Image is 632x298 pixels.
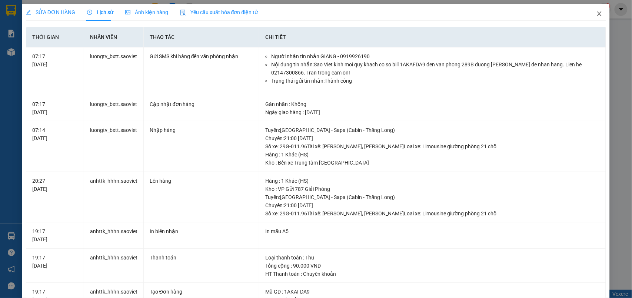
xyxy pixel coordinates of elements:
[271,52,600,60] li: Người nhận tin nhắn: GIANG - 0919926190
[180,9,258,15] span: Yêu cầu xuất hóa đơn điện tử
[265,150,600,159] div: Hàng : 1 Khác (HS)
[87,9,113,15] span: Lịch sử
[84,47,144,95] td: luongtv_bxtt.saoviet
[150,254,253,262] div: Thanh toán
[144,27,259,47] th: Thao tác
[84,222,144,249] td: anhttk_hhhn.saoviet
[265,270,600,278] div: HT Thanh toán : Chuyển khoản
[265,262,600,270] div: Tổng cộng : 90.000 VND
[150,288,253,296] div: Tạo Đơn hàng
[32,126,78,142] div: 07:14 [DATE]
[84,27,144,47] th: Nhân viên
[87,10,92,15] span: clock-circle
[265,254,600,262] div: Loại thanh toán : Thu
[32,254,78,270] div: 19:17 [DATE]
[32,52,78,69] div: 07:17 [DATE]
[84,172,144,223] td: anhttk_hhhn.saoviet
[259,27,606,47] th: Chi tiết
[32,100,78,116] div: 07:17 [DATE]
[265,100,600,108] div: Gán nhãn : Không
[32,227,78,244] div: 19:17 [DATE]
[271,77,600,85] li: Trạng thái gửi tin nhắn: Thành công
[265,177,600,185] div: Hàng : 1 Khác (HS)
[150,126,253,134] div: Nhập hàng
[125,10,130,15] span: picture
[84,121,144,172] td: luongtv_bxtt.saoviet
[150,52,253,60] div: Gửi SMS khi hàng đến văn phòng nhận
[265,193,600,218] div: Tuyến : [GEOGRAPHIC_DATA] - Sapa (Cabin - Thăng Long) Chuyến: 21:00 [DATE] Số xe: 29G-011.96 Tài ...
[265,227,600,235] div: In mẫu A5
[150,177,253,185] div: Lên hàng
[265,288,600,296] div: Mã GD : 1AKAFDA9
[265,185,600,193] div: Kho : VP Gửi 787 Giải Phóng
[26,10,31,15] span: edit
[265,159,600,167] div: Kho : Bến xe Trung tâm [GEOGRAPHIC_DATA]
[596,11,602,17] span: close
[150,100,253,108] div: Cập nhật đơn hàng
[84,249,144,283] td: anhttk_hhhn.saoviet
[271,60,600,77] li: Nội dung tin nhắn: Sao Viet kinh moi quy khach co so bill 1AKAFDA9 den van phong 289B duong [PERS...
[180,10,186,16] img: icon
[589,4,610,24] button: Close
[26,27,84,47] th: Thời gian
[150,227,253,235] div: In biên nhận
[265,126,600,150] div: Tuyến : [GEOGRAPHIC_DATA] - Sapa (Cabin - Thăng Long) Chuyến: 21:00 [DATE] Số xe: 29G-011.96 Tài ...
[26,9,75,15] span: SỬA ĐƠN HÀNG
[265,108,600,116] div: Ngày giao hàng : [DATE]
[32,177,78,193] div: 20:27 [DATE]
[84,95,144,122] td: luongtv_bxtt.saoviet
[125,9,168,15] span: Ảnh kiện hàng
